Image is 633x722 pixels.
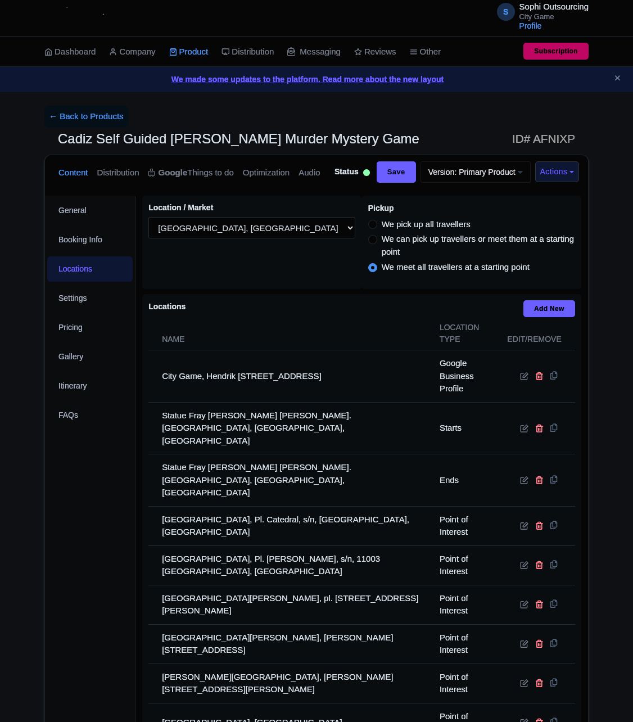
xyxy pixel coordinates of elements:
[421,161,531,183] a: Version: Primary Product
[433,350,500,403] td: Google Business Profile
[382,218,471,231] label: We pick up all travellers
[58,131,419,146] span: Cadiz Self Guided [PERSON_NAME] Murder Mystery Game
[410,37,441,67] a: Other
[243,155,290,191] a: Optimization
[433,317,500,350] th: Location type
[148,317,433,350] th: Name
[148,624,433,664] td: [GEOGRAPHIC_DATA][PERSON_NAME], [PERSON_NAME][STREET_ADDRESS]
[368,204,394,213] span: Pickup
[148,155,234,191] a: GoogleThings to do
[433,545,500,585] td: Point of Interest
[47,256,133,282] a: Locations
[490,2,589,20] a: S Sophi Outsourcing City Game
[109,37,155,67] a: Company
[523,300,575,317] a: Add New
[361,165,372,182] div: Active
[7,74,626,85] a: We made some updates to the platform. Read more about the new layout
[500,317,575,350] th: Edit/Remove
[433,585,500,624] td: Point of Interest
[523,43,589,60] a: Subscription
[39,6,126,30] img: logo-ab69f6fb50320c5b225c76a69d11143b.png
[47,403,133,428] a: FAQs
[47,373,133,399] a: Itinerary
[148,402,433,454] td: Statue Fray [PERSON_NAME] [PERSON_NAME]. [GEOGRAPHIC_DATA], [GEOGRAPHIC_DATA], [GEOGRAPHIC_DATA]
[159,166,188,179] strong: Google
[382,233,575,258] label: We can pick up travellers or meet them at a starting point
[535,161,579,182] button: Actions
[148,350,433,403] td: City Game, Hendrik [STREET_ADDRESS]
[519,21,542,30] a: Profile
[47,315,133,340] a: Pricing
[546,423,562,433] i: Copy to other products
[58,155,88,191] a: Content
[148,301,186,313] label: Locations
[546,559,562,570] i: Copy to other products
[613,73,622,85] button: Close announcement
[287,37,341,67] a: Messaging
[299,155,320,191] a: Audio
[377,161,416,183] input: Save
[44,37,96,67] a: Dashboard
[47,344,133,369] a: Gallery
[354,37,396,67] a: Reviews
[546,520,562,530] i: Copy to other products
[546,475,562,485] i: Copy to other products
[148,454,433,507] td: Statue Fray [PERSON_NAME] [PERSON_NAME]. [GEOGRAPHIC_DATA], [GEOGRAPHIC_DATA], [GEOGRAPHIC_DATA]
[169,37,209,67] a: Product
[148,664,433,703] td: [PERSON_NAME][GEOGRAPHIC_DATA], [PERSON_NAME][STREET_ADDRESS][PERSON_NAME]
[512,128,575,150] span: ID# AFNIXP
[433,506,500,545] td: Point of Interest
[47,198,133,223] a: General
[546,599,562,609] i: Copy to other products
[546,371,562,381] i: Copy to other products
[148,545,433,585] td: [GEOGRAPHIC_DATA], Pl. [PERSON_NAME], s/n, 11003 [GEOGRAPHIC_DATA], [GEOGRAPHIC_DATA]
[334,166,359,178] span: Status
[546,638,562,648] i: Copy to other products
[546,678,562,688] i: Copy to other products
[97,155,139,191] a: Distribution
[44,106,128,128] a: ← Back to Products
[148,203,213,212] span: Location / Market
[148,585,433,624] td: [GEOGRAPHIC_DATA][PERSON_NAME], pl. [STREET_ADDRESS][PERSON_NAME]
[47,227,133,252] a: Booking Info
[221,37,274,67] a: Distribution
[497,3,515,21] span: S
[148,506,433,545] td: [GEOGRAPHIC_DATA], Pl. Catedral, s/n, [GEOGRAPHIC_DATA], [GEOGRAPHIC_DATA]
[47,286,133,311] a: Settings
[382,261,530,274] label: We meet all travellers at a starting point
[519,2,589,11] span: Sophi Outsourcing
[433,624,500,664] td: Point of Interest
[433,664,500,703] td: Point of Interest
[433,402,500,454] td: Starts
[433,454,500,507] td: Ends
[519,13,589,20] small: City Game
